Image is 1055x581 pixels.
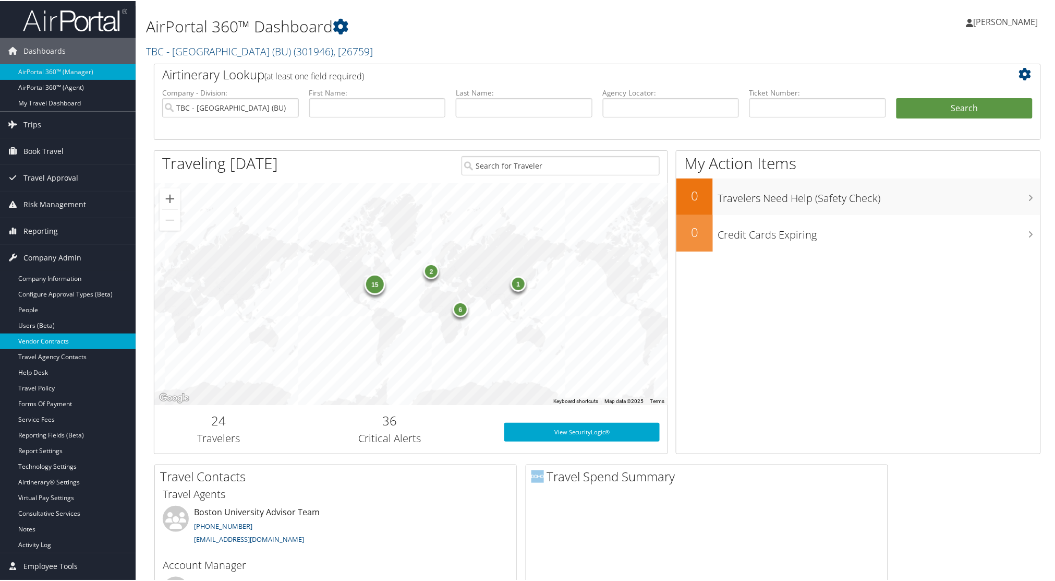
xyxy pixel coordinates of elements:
[146,15,748,37] h1: AirPortal 360™ Dashboard
[23,191,86,217] span: Risk Management
[309,87,446,97] label: First Name:
[531,467,888,484] h2: Travel Spend Summary
[157,505,336,555] li: Boston University Advisor Team
[603,87,739,97] label: Agency Locator:
[294,43,333,57] span: ( 301946 )
[553,397,598,404] button: Keyboard shortcuts
[163,557,508,572] h3: Account Manager
[423,263,439,278] div: 2
[676,186,713,204] h2: 0
[718,221,1040,241] h3: Credit Cards Expiring
[23,111,41,137] span: Trips
[162,430,275,445] h3: Travelers
[676,214,1040,251] a: 0Credit Cards Expiring
[23,217,58,243] span: Reporting
[511,275,526,290] div: 1
[194,533,304,543] a: [EMAIL_ADDRESS][DOMAIN_NAME]
[462,155,660,174] input: Search for Traveler
[290,430,489,445] h3: Critical Alerts
[896,97,1033,118] button: Search
[676,222,713,240] h2: 0
[676,151,1040,173] h1: My Action Items
[162,151,278,173] h1: Traveling [DATE]
[23,137,64,163] span: Book Travel
[749,87,886,97] label: Ticket Number:
[290,411,489,429] h2: 36
[163,486,508,501] h3: Travel Agents
[650,397,664,403] a: Terms (opens in new tab)
[23,244,81,270] span: Company Admin
[160,209,180,230] button: Zoom out
[974,15,1038,27] span: [PERSON_NAME]
[162,87,299,97] label: Company - Division:
[157,390,191,404] img: Google
[146,43,373,57] a: TBC - [GEOGRAPHIC_DATA] (BU)
[604,397,644,403] span: Map data ©2025
[456,87,592,97] label: Last Name:
[160,187,180,208] button: Zoom in
[453,301,468,316] div: 6
[23,552,78,578] span: Employee Tools
[23,164,78,190] span: Travel Approval
[966,5,1049,37] a: [PERSON_NAME]
[160,467,516,484] h2: Travel Contacts
[531,469,544,482] img: domo-logo.png
[23,7,127,31] img: airportal-logo.png
[264,69,364,81] span: (at least one field required)
[504,422,660,441] a: View SecurityLogic®
[23,37,66,63] span: Dashboards
[157,390,191,404] a: Open this area in Google Maps (opens a new window)
[718,185,1040,205] h3: Travelers Need Help (Safety Check)
[162,411,275,429] h2: 24
[333,43,373,57] span: , [ 26759 ]
[194,520,252,530] a: [PHONE_NUMBER]
[676,177,1040,214] a: 0Travelers Need Help (Safety Check)
[162,65,959,82] h2: Airtinerary Lookup
[365,273,385,294] div: 15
